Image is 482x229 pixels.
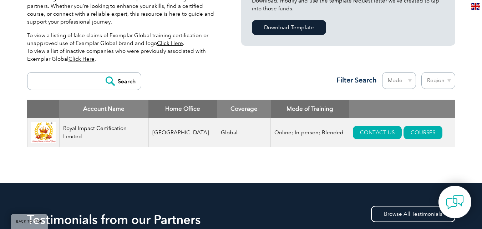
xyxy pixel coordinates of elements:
[404,126,442,139] a: COURSES
[27,214,455,225] h2: Testimonials from our Partners
[271,118,349,147] td: Online; In-person; Blended
[353,126,402,139] a: CONTACT US
[59,100,148,118] th: Account Name: activate to sort column descending
[371,206,455,222] a: Browse All Testimonials
[271,100,349,118] th: Mode of Training: activate to sort column ascending
[148,118,217,147] td: [GEOGRAPHIC_DATA]
[59,118,148,147] td: Royal Impact Certification Limited
[217,118,271,147] td: Global
[252,20,326,35] a: Download Template
[157,40,183,46] a: Click Here
[349,100,455,118] th: : activate to sort column ascending
[31,122,56,144] img: 581c9c2f-f294-ee11-be37-000d3ae1a22b-logo.png
[471,3,480,10] img: en
[69,56,95,62] a: Click Here
[446,193,464,211] img: contact-chat.png
[148,100,217,118] th: Home Office: activate to sort column ascending
[102,73,141,90] input: Search
[332,76,377,85] h3: Filter Search
[217,100,271,118] th: Coverage: activate to sort column ascending
[27,31,220,63] p: To view a listing of false claims of Exemplar Global training certification or unapproved use of ...
[11,214,48,229] a: BACK TO TOP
